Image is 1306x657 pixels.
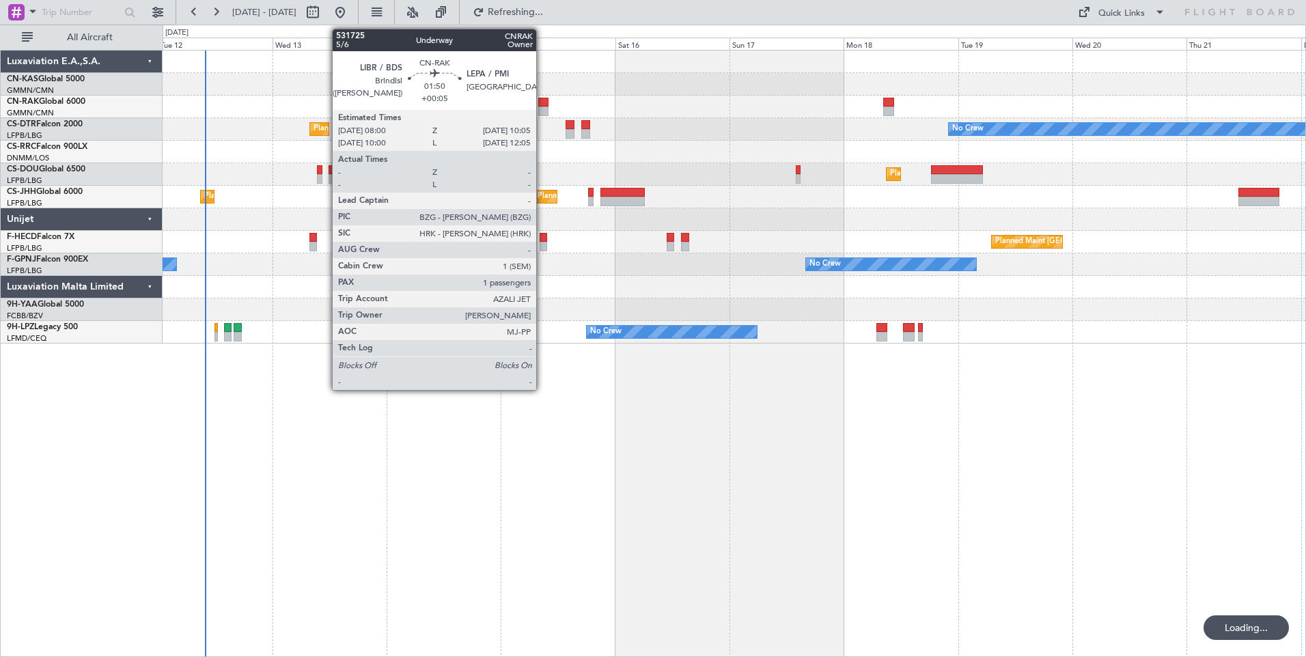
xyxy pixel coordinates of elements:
[7,311,43,321] a: FCBB/BZV
[1072,38,1186,50] div: Wed 20
[7,300,38,309] span: 9H-YAA
[501,38,615,50] div: Fri 15
[7,233,37,241] span: F-HECD
[995,232,1210,252] div: Planned Maint [GEOGRAPHIC_DATA] ([GEOGRAPHIC_DATA])
[467,1,548,23] button: Refreshing...
[958,38,1072,50] div: Tue 19
[273,38,387,50] div: Wed 13
[7,323,78,331] a: 9H-LPZLegacy 500
[7,198,42,208] a: LFPB/LBG
[15,27,148,48] button: All Aircraft
[7,85,54,96] a: GMMN/CMN
[387,38,501,50] div: Thu 14
[7,255,88,264] a: F-GPNJFalcon 900EX
[7,98,39,106] span: CN-RAK
[1071,1,1172,23] button: Quick Links
[7,130,42,141] a: LFPB/LBG
[7,165,39,173] span: CS-DOU
[158,38,272,50] div: Tue 12
[314,119,383,139] div: Planned Maint Sofia
[7,75,38,83] span: CN-KAS
[232,6,296,18] span: [DATE] - [DATE]
[844,38,958,50] div: Mon 18
[7,120,36,128] span: CS-DTR
[7,323,34,331] span: 9H-LPZ
[7,176,42,186] a: LFPB/LBG
[7,108,54,118] a: GMMN/CMN
[7,300,84,309] a: 9H-YAAGlobal 5000
[7,165,85,173] a: CS-DOUGlobal 6500
[952,119,984,139] div: No Crew
[7,333,46,344] a: LFMD/CEQ
[890,164,1105,184] div: Planned Maint [GEOGRAPHIC_DATA] ([GEOGRAPHIC_DATA])
[7,188,36,196] span: CS-JHH
[1186,38,1301,50] div: Thu 21
[1098,7,1145,20] div: Quick Links
[7,266,42,276] a: LFPB/LBG
[487,8,544,17] span: Refreshing...
[538,186,753,207] div: Planned Maint [GEOGRAPHIC_DATA] ([GEOGRAPHIC_DATA])
[615,38,730,50] div: Sat 16
[7,75,85,83] a: CN-KASGlobal 5000
[590,322,622,342] div: No Crew
[1204,615,1289,640] div: Loading...
[730,38,844,50] div: Sun 17
[7,255,36,264] span: F-GPNJ
[36,33,144,42] span: All Aircraft
[204,186,419,207] div: Planned Maint [GEOGRAPHIC_DATA] ([GEOGRAPHIC_DATA])
[7,153,49,163] a: DNMM/LOS
[7,233,74,241] a: F-HECDFalcon 7X
[7,143,36,151] span: CS-RRC
[7,188,83,196] a: CS-JHHGlobal 6000
[165,27,189,39] div: [DATE]
[809,254,841,275] div: No Crew
[42,2,120,23] input: Trip Number
[7,98,85,106] a: CN-RAKGlobal 6000
[7,143,87,151] a: CS-RRCFalcon 900LX
[7,243,42,253] a: LFPB/LBG
[7,120,83,128] a: CS-DTRFalcon 2000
